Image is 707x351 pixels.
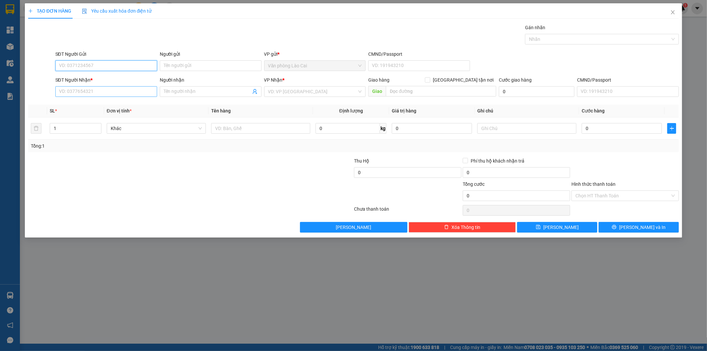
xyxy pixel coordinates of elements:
[336,224,371,231] span: [PERSON_NAME]
[499,77,532,83] label: Cước giao hàng
[619,224,666,231] span: [PERSON_NAME] và In
[31,142,273,150] div: Tổng: 1
[475,105,579,117] th: Ghi chú
[571,181,616,187] label: Hình thức thanh toán
[252,89,258,94] span: user-add
[582,108,605,113] span: Cước hàng
[264,50,366,58] div: VP gửi
[354,158,369,164] span: Thu Hộ
[211,123,310,134] input: VD: Bàn, Ghế
[107,108,132,113] span: Đơn vị tính
[368,86,386,97] span: Giao
[668,126,676,131] span: plus
[55,50,157,58] div: SĐT Người Gửi
[386,86,496,97] input: Dọc đường
[468,157,527,165] span: Phí thu hộ khách nhận trả
[300,222,407,233] button: [PERSON_NAME]
[517,222,597,233] button: save[PERSON_NAME]
[82,9,87,14] img: icon
[444,225,449,230] span: delete
[31,123,41,134] button: delete
[392,123,472,134] input: 0
[55,76,157,84] div: SĐT Người Nhận
[430,76,496,84] span: [GEOGRAPHIC_DATA] tận nơi
[368,50,470,58] div: CMND/Passport
[599,222,679,233] button: printer[PERSON_NAME] và In
[670,10,676,15] span: close
[612,225,617,230] span: printer
[499,86,574,97] input: Cước giao hàng
[477,123,576,134] input: Ghi Chú
[160,76,262,84] div: Người nhận
[368,77,389,83] span: Giao hàng
[543,224,579,231] span: [PERSON_NAME]
[664,3,682,22] button: Close
[463,181,485,187] span: Tổng cước
[354,205,462,217] div: Chưa thanh toán
[339,108,363,113] span: Định lượng
[211,108,231,113] span: Tên hàng
[111,123,202,133] span: Khác
[160,50,262,58] div: Người gửi
[577,76,679,84] div: CMND/Passport
[536,225,541,230] span: save
[28,8,71,14] span: TẠO ĐƠN HÀNG
[409,222,516,233] button: deleteXóa Thông tin
[525,25,545,30] label: Gán nhãn
[50,108,55,113] span: SL
[392,108,416,113] span: Giá trị hàng
[380,123,386,134] span: kg
[451,224,480,231] span: Xóa Thông tin
[268,61,362,71] span: Văn phòng Lào Cai
[264,77,283,83] span: VP Nhận
[667,123,676,134] button: plus
[82,8,152,14] span: Yêu cầu xuất hóa đơn điện tử
[28,9,33,13] span: plus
